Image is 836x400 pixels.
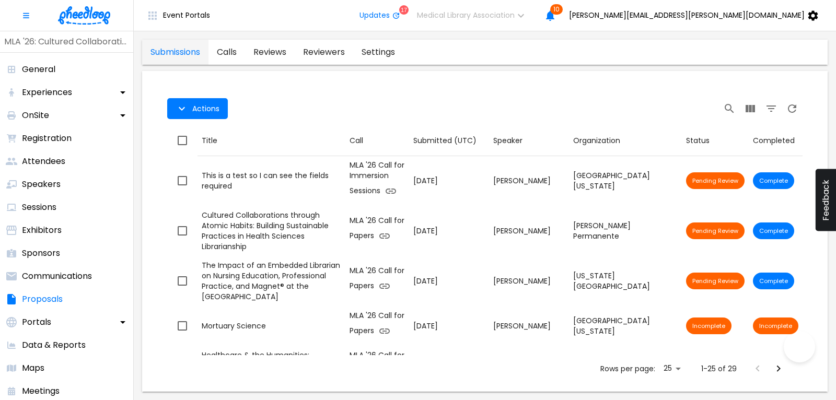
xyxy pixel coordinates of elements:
p: Data & Reports [22,339,86,351]
iframe: Help Scout Beacon - Open [784,331,815,362]
div: Submission is complete [753,222,794,239]
div: Submission is complete [753,273,794,289]
span: Complete [753,277,794,285]
button: Sort [409,131,481,150]
img: logo [58,6,110,25]
span: Actions [192,104,219,113]
div: MLA '26 Call for Papers [350,350,405,381]
p: Speakers [22,178,61,191]
div: [GEOGRAPHIC_DATA][US_STATE] [573,315,678,336]
div: Status [686,134,745,147]
span: 10 [550,4,563,15]
span: Pending Review [686,227,745,235]
p: Sessions [22,201,56,214]
div: This is a test so I can see the fields required [202,170,341,191]
button: Event Portals [138,5,218,26]
p: MLA '26: Cultured Collaborations [4,36,129,48]
p: [DATE] [413,175,485,186]
p: [DATE] [413,321,485,332]
button: Sort [569,131,624,150]
span: Medical Library Association [417,11,515,19]
div: [PERSON_NAME] [493,226,565,236]
div: Speaker [493,134,565,147]
div: proposals tabs [142,40,403,65]
span: Feedback [821,180,831,221]
div: MLA '26 Call for Papers [350,265,405,297]
span: Incomplete [686,322,731,330]
div: [GEOGRAPHIC_DATA][US_STATE] [573,170,678,191]
div: Proposal submission has not been completed [686,317,731,334]
p: Communications [22,270,92,283]
p: Meetings [22,385,60,397]
div: [PERSON_NAME] Permanente [573,220,678,241]
button: Next Page [768,358,789,379]
p: Sponsors [22,247,60,260]
div: [PERSON_NAME] [493,276,565,286]
a: proposals-tab-submissions [142,40,208,65]
div: Organization [573,134,620,147]
button: 10 [540,5,561,26]
p: Attendees [22,155,65,168]
div: Proposal is pending review [686,273,745,289]
div: The Impact of an Embedded Librarian on Nursing Education, Professional Practice, and Magnet® at t... [202,260,341,302]
div: Submission is incomplete [753,317,798,334]
p: Portals [22,316,51,328]
div: Cultured Collaborations through Atomic Habits: Building Sustainable Practices in Health Sciences ... [202,210,341,252]
div: 17 [399,5,409,15]
button: Actions [167,98,228,119]
button: [PERSON_NAME][EMAIL_ADDRESS][PERSON_NAME][DOMAIN_NAME] [561,5,832,26]
p: Experiences [22,86,72,99]
div: Mortuary Science [202,321,341,331]
div: Call [350,134,405,147]
span: Event Portals [163,11,210,19]
p: General [22,63,55,76]
div: [PERSON_NAME] [493,321,565,331]
p: Exhibitors [22,224,62,237]
button: Search [719,98,740,119]
span: Complete [753,227,794,235]
button: Updates17 [351,5,409,26]
div: Proposal is pending review [686,172,745,189]
div: MLA '26 Call for Papers [350,310,405,342]
p: [DATE] [413,226,485,237]
p: Maps [22,362,44,374]
a: proposals-tab-reviewers [295,40,353,65]
p: Rows per page: [600,363,655,374]
p: Registration [22,132,72,145]
button: View Columns [740,98,761,119]
div: Completed [753,134,798,147]
span: Refresh Page [782,102,803,114]
span: Pending Review [686,177,745,185]
div: Submission is complete [753,172,794,189]
span: [PERSON_NAME][EMAIL_ADDRESS][PERSON_NAME][DOMAIN_NAME] [569,11,805,19]
p: [DATE] [413,276,485,287]
div: [US_STATE][GEOGRAPHIC_DATA] [573,270,678,291]
div: Submitted (UTC) [413,134,477,147]
div: Proposal is pending review [686,222,745,239]
div: [PERSON_NAME] [493,175,565,186]
a: proposals-tab-settings [353,40,403,65]
span: Pending Review [686,277,745,285]
button: Filter Table [761,98,782,119]
span: Complete [753,177,794,185]
button: Refresh Page [782,98,803,119]
p: Proposals [22,293,63,305]
div: 25 [659,361,684,376]
div: Table Toolbar [167,92,803,125]
div: MLA '26 Call for Papers [350,215,405,246]
div: MLA '26 Call for Immersion Sessions [350,160,405,202]
p: 1-25 of 29 [701,363,737,374]
a: proposals-tab-calls [208,40,245,65]
div: Title [202,134,341,147]
p: OnSite [22,109,49,122]
button: Medical Library Association [409,5,540,26]
div: Healthcare & the Humanities: Wellness, Diversity and Belonging in the [GEOGRAPHIC_DATA] [202,350,341,381]
span: Updates [359,11,390,19]
a: proposals-tab-reviews [245,40,295,65]
span: Incomplete [753,322,798,330]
